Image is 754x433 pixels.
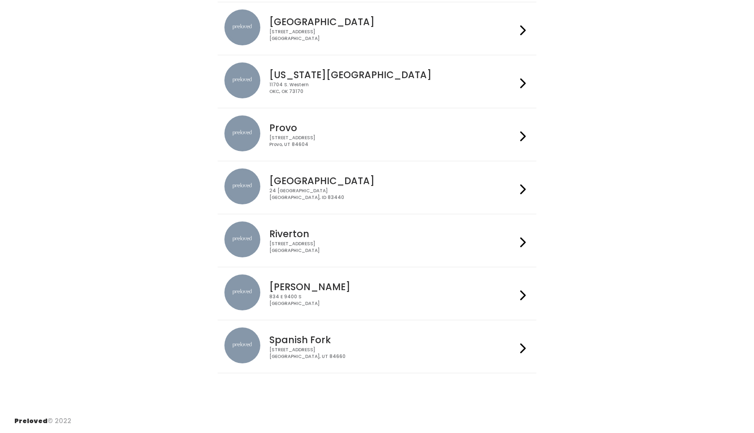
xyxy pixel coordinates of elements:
[224,115,529,154] a: preloved location Provo [STREET_ADDRESS]Provo, UT 84604
[269,229,516,239] h4: Riverton
[224,168,529,207] a: preloved location [GEOGRAPHIC_DATA] 24 [GEOGRAPHIC_DATA][GEOGRAPHIC_DATA], ID 83440
[269,82,516,95] div: 11704 S. Western OKC, OK 73170
[269,17,516,27] h4: [GEOGRAPHIC_DATA]
[224,62,260,98] img: preloved location
[269,176,516,186] h4: [GEOGRAPHIC_DATA]
[224,9,260,45] img: preloved location
[269,241,516,254] div: [STREET_ADDRESS] [GEOGRAPHIC_DATA]
[224,115,260,151] img: preloved location
[224,327,260,363] img: preloved location
[269,282,516,292] h4: [PERSON_NAME]
[224,168,260,204] img: preloved location
[224,221,529,260] a: preloved location Riverton [STREET_ADDRESS][GEOGRAPHIC_DATA]
[269,188,516,201] div: 24 [GEOGRAPHIC_DATA] [GEOGRAPHIC_DATA], ID 83440
[269,135,516,148] div: [STREET_ADDRESS] Provo, UT 84604
[269,70,516,80] h4: [US_STATE][GEOGRAPHIC_DATA]
[269,294,516,307] div: 834 E 9400 S [GEOGRAPHIC_DATA]
[224,9,529,48] a: preloved location [GEOGRAPHIC_DATA] [STREET_ADDRESS][GEOGRAPHIC_DATA]
[14,409,71,426] div: © 2022
[269,29,516,42] div: [STREET_ADDRESS] [GEOGRAPHIC_DATA]
[269,347,516,360] div: [STREET_ADDRESS] [GEOGRAPHIC_DATA], UT 84660
[269,123,516,133] h4: Provo
[224,221,260,257] img: preloved location
[224,62,529,101] a: preloved location [US_STATE][GEOGRAPHIC_DATA] 11704 S. WesternOKC, OK 73170
[224,274,260,310] img: preloved location
[269,335,516,345] h4: Spanish Fork
[224,327,529,366] a: preloved location Spanish Fork [STREET_ADDRESS][GEOGRAPHIC_DATA], UT 84660
[224,274,529,313] a: preloved location [PERSON_NAME] 834 E 9400 S[GEOGRAPHIC_DATA]
[14,416,48,425] span: Preloved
